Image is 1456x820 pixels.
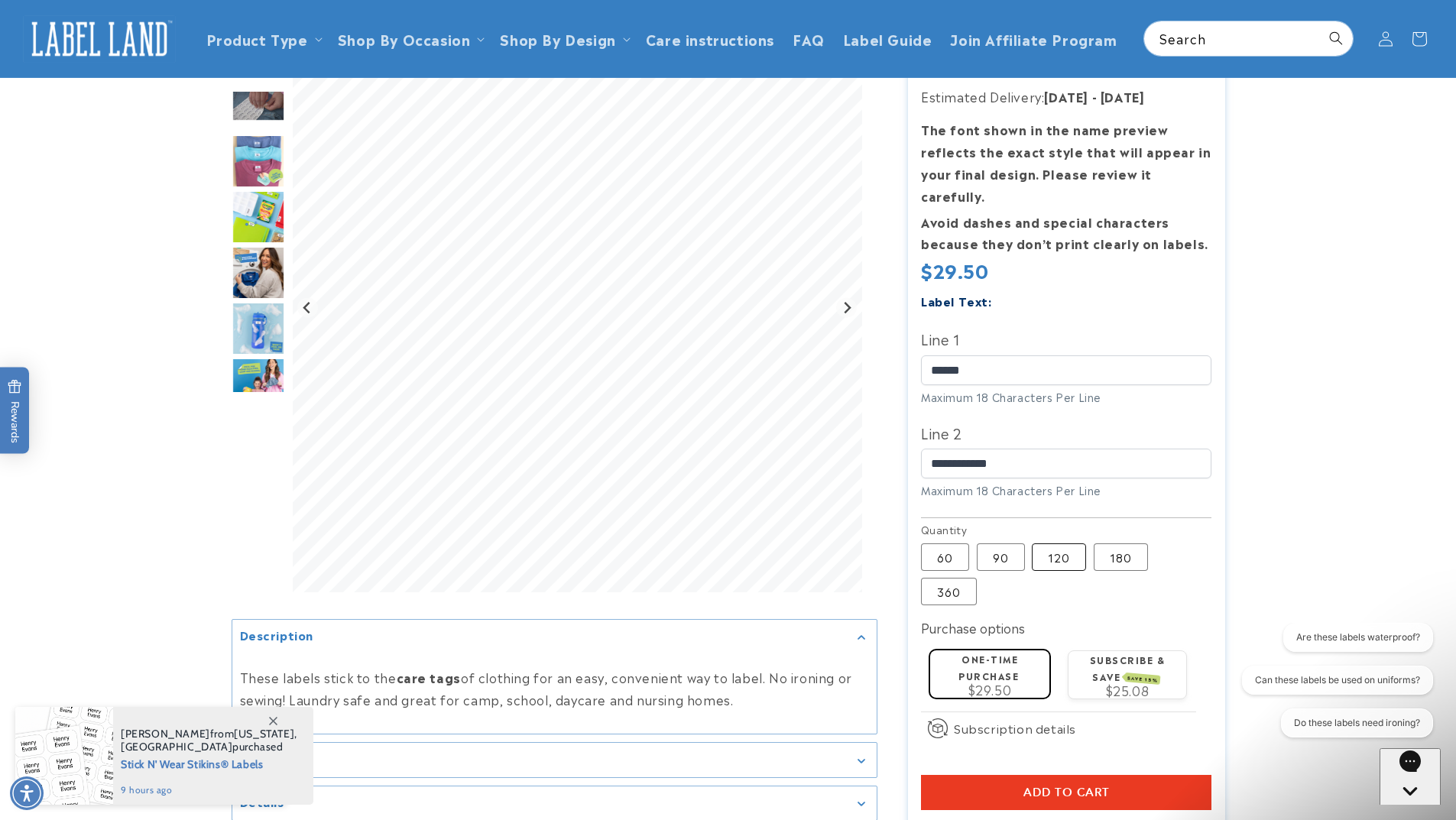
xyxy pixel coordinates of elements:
label: 90 [977,543,1025,571]
span: 9 hours ago [121,783,297,797]
a: Product Type [206,28,308,49]
div: Go to slide 5 [232,190,285,244]
div: Maximum 18 Characters Per Line [921,482,1211,498]
iframe: Sign Up via Text for Offers [12,698,193,744]
button: Next slide [836,297,857,318]
h2: Description [240,627,314,643]
img: Stick N' Wear® Labels - Label Land [232,358,285,411]
label: 180 [1094,543,1148,571]
label: One-time purchase [958,652,1019,682]
button: Search [1319,21,1353,55]
span: Subscription details [954,719,1076,737]
strong: [DATE] [1044,87,1088,105]
span: FAQ [793,30,825,47]
p: These labels stick to the of clothing for an easy, convenient way to label. No ironing or sewing!... [240,666,869,711]
a: Label Guide [834,21,942,57]
span: [GEOGRAPHIC_DATA] [121,740,232,754]
img: Stick N' Wear® Labels - Label Land [232,190,285,244]
a: Care instructions [637,21,783,57]
label: Purchase options [921,618,1025,637]
label: Label Text: [921,292,992,310]
label: 120 [1032,543,1086,571]
a: FAQ [783,21,834,57]
button: Previous slide [297,297,318,318]
span: $29.50 [968,680,1012,698]
span: Stick N' Wear Stikins® Labels [121,754,297,773]
img: Stick N' Wear® Labels - Label Land [232,246,285,300]
label: Line 1 [921,326,1211,351]
div: Go to slide 4 [232,135,285,188]
label: Subscribe & save [1090,653,1166,682]
label: 360 [921,578,977,605]
summary: Shop By Occasion [329,21,491,57]
legend: Quantity [921,522,968,537]
button: Add to cart [921,775,1211,810]
div: Go to slide 3 [232,79,285,132]
span: $25.08 [1106,681,1150,699]
span: Rewards [8,379,22,442]
span: [US_STATE] [234,727,294,741]
img: Stick N' Wear® Labels - Label Land [232,302,285,355]
div: Go to slide 6 [232,246,285,300]
iframe: Gorgias live chat messenger [1380,748,1441,805]
p: Estimated Delivery: [921,86,1211,108]
summary: Features [232,743,877,777]
label: Line 2 [921,420,1211,445]
div: Go to slide 7 [232,302,285,355]
summary: Shop By Design [491,21,636,57]
span: $29.50 [921,256,989,284]
span: Join Affiliate Program [950,30,1117,47]
div: Go to slide 8 [232,358,285,411]
iframe: Gorgias live chat conversation starters [1229,623,1441,751]
div: Maximum 18 Characters Per Line [921,389,1211,405]
summary: Product Type [197,21,329,57]
strong: Avoid dashes and special characters because they don’t print clearly on labels. [921,212,1208,253]
span: from , purchased [121,728,297,754]
img: null [232,89,285,121]
span: SAVE 15% [1125,673,1161,685]
img: Label Land [23,15,176,63]
a: Label Land [18,9,182,68]
summary: Description [232,620,877,654]
span: Add to cart [1023,786,1110,799]
strong: - [1092,87,1098,105]
a: Join Affiliate Program [941,21,1126,57]
strong: care tags [397,668,461,686]
label: 60 [921,543,969,571]
div: Accessibility Menu [10,776,44,810]
img: Stick N' Wear® Labels - Label Land [232,135,285,188]
strong: The font shown in the name preview reflects the exact style that will appear in your final design... [921,120,1211,204]
strong: [DATE] [1101,87,1145,105]
span: Care instructions [646,30,774,47]
span: Label Guide [843,30,932,47]
a: Shop By Design [500,28,615,49]
h2: Details [240,794,284,809]
span: Shop By Occasion [338,30,471,47]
